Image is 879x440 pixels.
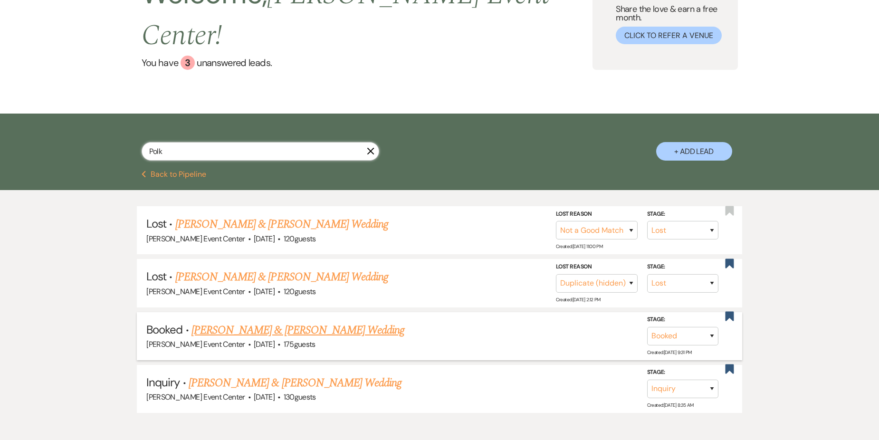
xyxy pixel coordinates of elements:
[142,171,207,178] button: Back to Pipeline
[181,56,195,70] div: 3
[175,216,388,233] a: [PERSON_NAME] & [PERSON_NAME] Wedding
[146,322,182,337] span: Booked
[146,234,245,244] span: [PERSON_NAME] Event Center
[647,262,718,272] label: Stage:
[284,339,315,349] span: 175 guests
[146,392,245,402] span: [PERSON_NAME] Event Center
[556,262,638,272] label: Lost Reason
[191,322,404,339] a: [PERSON_NAME] & [PERSON_NAME] Wedding
[142,56,593,70] a: You have 3 unanswered leads.
[647,402,694,408] span: Created: [DATE] 8:35 AM
[284,287,316,297] span: 120 guests
[146,375,180,390] span: Inquiry
[284,392,316,402] span: 130 guests
[146,287,245,297] span: [PERSON_NAME] Event Center
[142,142,379,161] input: Search by name, event date, email address or phone number
[146,216,166,231] span: Lost
[254,392,275,402] span: [DATE]
[254,287,275,297] span: [DATE]
[146,269,166,284] span: Lost
[254,339,275,349] span: [DATE]
[647,315,718,325] label: Stage:
[556,243,602,249] span: Created: [DATE] 11:00 PM
[647,367,718,378] label: Stage:
[189,374,401,392] a: [PERSON_NAME] & [PERSON_NAME] Wedding
[556,296,601,302] span: Created: [DATE] 2:12 PM
[656,142,732,161] button: + Add Lead
[146,339,245,349] span: [PERSON_NAME] Event Center
[616,27,722,44] button: Click to Refer a Venue
[254,234,275,244] span: [DATE]
[556,209,638,220] label: Lost Reason
[284,234,316,244] span: 120 guests
[175,268,388,286] a: [PERSON_NAME] & [PERSON_NAME] Wedding
[647,349,692,355] span: Created: [DATE] 9:31 PM
[647,209,718,220] label: Stage:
